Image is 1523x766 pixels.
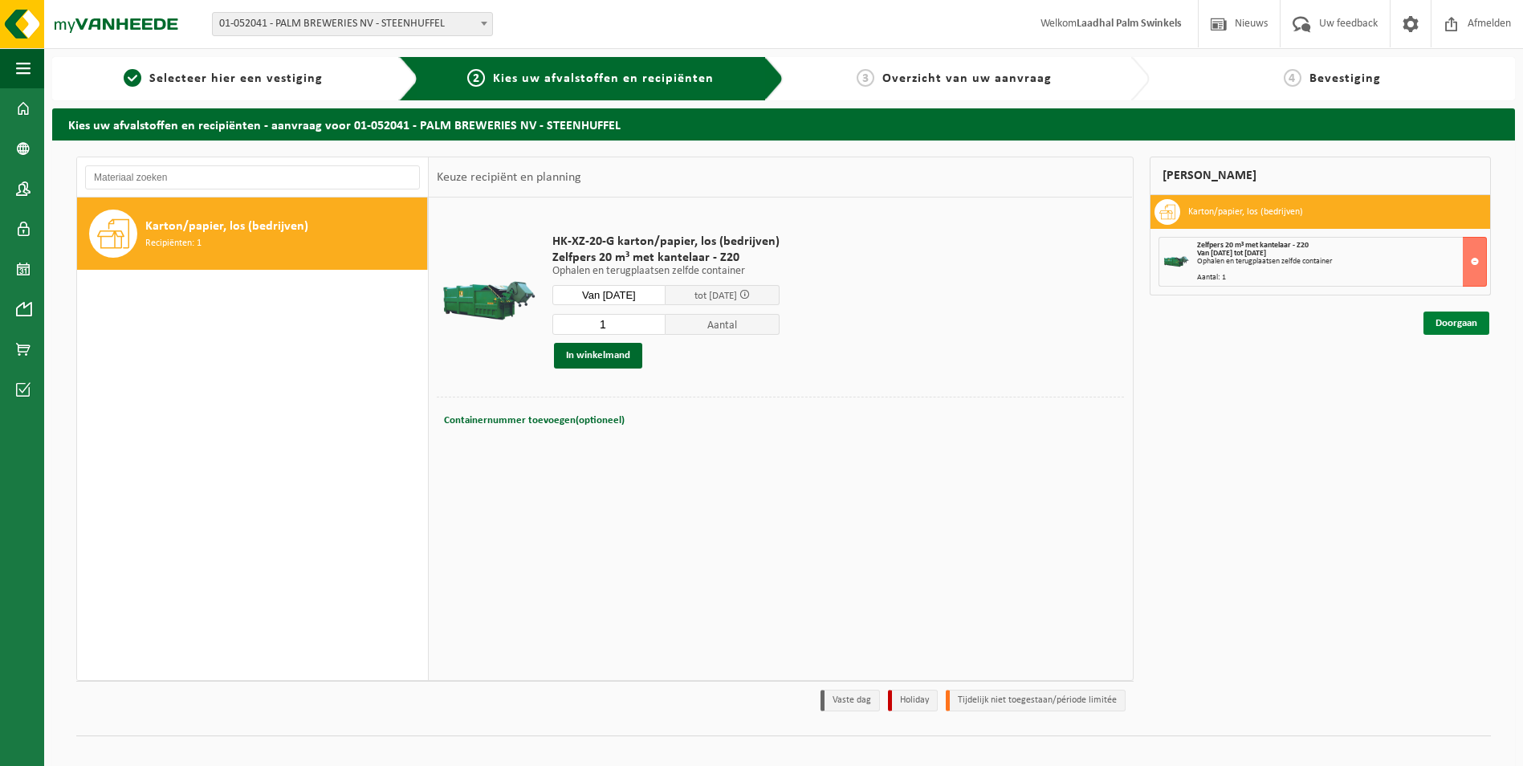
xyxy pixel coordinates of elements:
[888,690,938,711] li: Holiday
[1284,69,1301,87] span: 4
[1423,312,1489,335] a: Doorgaan
[467,69,485,87] span: 2
[52,108,1515,140] h2: Kies uw afvalstoffen en recipiënten - aanvraag voor 01-052041 - PALM BREWERIES NV - STEENHUFFEL
[77,198,428,270] button: Karton/papier, los (bedrijven) Recipiënten: 1
[554,343,642,369] button: In winkelmand
[821,690,880,711] li: Vaste dag
[1197,258,1487,266] div: Ophalen en terugplaatsen zelfde container
[149,72,323,85] span: Selecteer hier een vestiging
[442,409,626,432] button: Containernummer toevoegen(optioneel)
[552,285,666,305] input: Selecteer datum
[124,69,141,87] span: 1
[444,415,625,426] span: Containernummer toevoegen(optioneel)
[213,13,492,35] span: 01-052041 - PALM BREWERIES NV - STEENHUFFEL
[1077,18,1182,30] strong: Laadhal Palm Swinkels
[1197,249,1266,258] strong: Van [DATE] tot [DATE]
[145,217,308,236] span: Karton/papier, los (bedrijven)
[666,314,780,335] span: Aantal
[552,266,780,277] p: Ophalen en terugplaatsen zelfde container
[85,165,420,189] input: Materiaal zoeken
[212,12,493,36] span: 01-052041 - PALM BREWERIES NV - STEENHUFFEL
[1188,199,1303,225] h3: Karton/papier, los (bedrijven)
[946,690,1126,711] li: Tijdelijk niet toegestaan/période limitée
[493,72,714,85] span: Kies uw afvalstoffen en recipiënten
[694,291,737,301] span: tot [DATE]
[1197,274,1487,282] div: Aantal: 1
[1197,241,1309,250] span: Zelfpers 20 m³ met kantelaar - Z20
[1309,72,1381,85] span: Bevestiging
[60,69,386,88] a: 1Selecteer hier een vestiging
[145,236,202,251] span: Recipiënten: 1
[552,250,780,266] span: Zelfpers 20 m³ met kantelaar - Z20
[882,72,1052,85] span: Overzicht van uw aanvraag
[429,157,589,198] div: Keuze recipiënt en planning
[552,234,780,250] span: HK-XZ-20-G karton/papier, los (bedrijven)
[857,69,874,87] span: 3
[1150,157,1492,195] div: [PERSON_NAME]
